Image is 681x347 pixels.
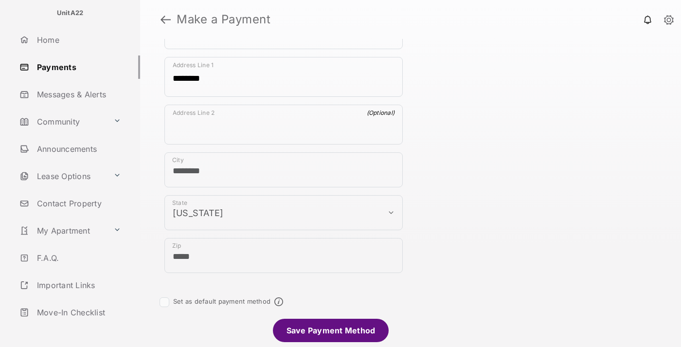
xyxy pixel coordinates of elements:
[177,14,270,25] strong: Make a Payment
[164,57,403,97] div: payment_method_screening[postal_addresses][addressLine1]
[16,164,109,188] a: Lease Options
[16,28,140,52] a: Home
[273,319,389,342] li: Save Payment Method
[274,297,283,306] span: Default payment method info
[164,195,403,230] div: payment_method_screening[postal_addresses][administrativeArea]
[173,297,270,305] label: Set as default payment method
[16,110,109,133] a: Community
[57,8,84,18] p: UnitA22
[16,192,140,215] a: Contact Property
[16,301,140,324] a: Move-In Checklist
[164,152,403,187] div: payment_method_screening[postal_addresses][locality]
[164,105,403,145] div: payment_method_screening[postal_addresses][addressLine2]
[164,238,403,273] div: payment_method_screening[postal_addresses][postalCode]
[16,137,140,161] a: Announcements
[16,274,125,297] a: Important Links
[16,219,109,242] a: My Apartment
[16,83,140,106] a: Messages & Alerts
[16,246,140,270] a: F.A.Q.
[16,55,140,79] a: Payments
